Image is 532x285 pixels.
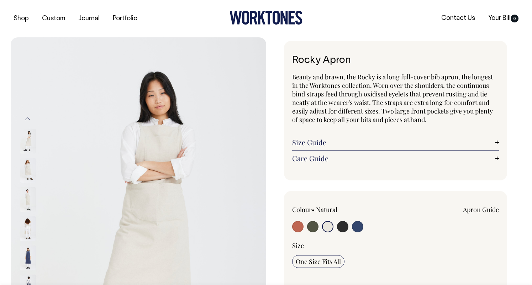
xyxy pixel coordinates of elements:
[20,129,36,154] img: natural
[292,241,499,250] div: Size
[511,15,518,22] span: 0
[75,13,102,25] a: Journal
[292,138,499,147] a: Size Guide
[292,255,344,268] input: One Size Fits All
[292,73,493,124] span: Beauty and brawn, the Rocky is a long full-cover bib apron, the longest in the Worktones collecti...
[316,205,337,214] label: Natural
[20,246,36,270] img: indigo
[22,111,33,127] button: Previous
[296,257,341,266] span: One Size Fits All
[485,12,521,24] a: Your Bill0
[110,13,140,25] a: Portfolio
[20,187,36,212] img: natural
[20,216,36,241] img: natural
[438,12,478,24] a: Contact Us
[292,154,499,163] a: Care Guide
[312,205,315,214] span: •
[292,205,375,214] div: Colour
[39,13,68,25] a: Custom
[11,13,32,25] a: Shop
[292,55,499,66] h1: Rocky Apron
[463,205,499,214] a: Apron Guide
[20,158,36,183] img: natural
